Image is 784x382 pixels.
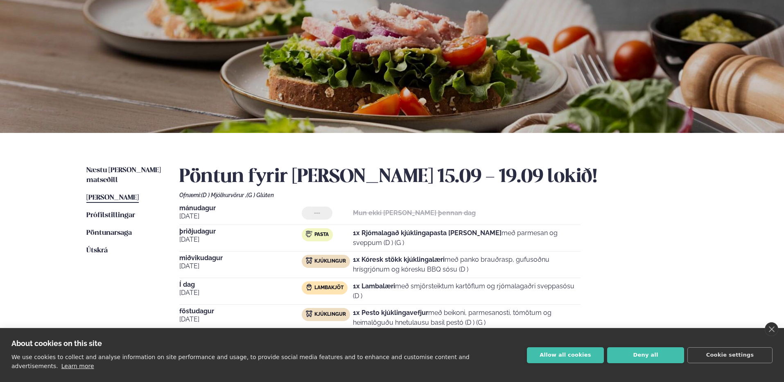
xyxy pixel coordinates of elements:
[306,257,312,264] img: chicken.svg
[179,261,302,271] span: [DATE]
[527,347,604,363] button: Allow all cookies
[179,228,302,235] span: þriðjudagur
[179,205,302,211] span: mánudagur
[86,193,139,203] a: [PERSON_NAME]
[201,192,246,198] span: (D ) Mjólkurvörur ,
[11,339,102,348] strong: About cookies on this site
[353,228,581,248] p: með parmesan og sveppum (D ) (G )
[179,166,698,189] h2: Pöntun fyrir [PERSON_NAME] 15.09 - 19.09 lokið!
[86,229,132,236] span: Pöntunarsaga
[353,282,395,290] strong: 1x Lambalæri
[86,167,161,184] span: Næstu [PERSON_NAME] matseðill
[179,235,302,245] span: [DATE]
[353,256,445,263] strong: 1x Kóresk stökk kjúklingalæri
[179,308,302,315] span: föstudagur
[179,192,698,198] div: Ofnæmi:
[353,229,502,237] strong: 1x Rjómalagað kjúklingapasta [PERSON_NAME]
[179,281,302,288] span: Í dag
[314,258,346,265] span: Kjúklingur
[86,228,132,238] a: Pöntunarsaga
[179,211,302,221] span: [DATE]
[765,322,778,336] a: close
[353,281,581,301] p: með smjörsteiktum kartöflum og rjómalagaðri sveppasósu (D )
[353,308,581,328] p: með beikoni, parmesanosti, tómötum og heimalöguðu hnetulausu basil pestó (D ) (G )
[179,288,302,298] span: [DATE]
[306,310,312,317] img: chicken.svg
[607,347,684,363] button: Deny all
[86,211,135,220] a: Prófílstillingar
[353,255,581,274] p: með panko brauðrasp, gufusoðnu hrísgrjónum og kóresku BBQ sósu (D )
[687,347,773,363] button: Cookie settings
[11,354,470,369] p: We use cookies to collect and analyse information on site performance and usage, to provide socia...
[61,363,94,369] a: Learn more
[86,212,135,219] span: Prófílstillingar
[86,246,108,256] a: Útskrá
[306,284,312,290] img: Lamb.svg
[86,166,163,185] a: Næstu [PERSON_NAME] matseðill
[353,209,476,217] strong: Mun ekki [PERSON_NAME] þennan dag
[314,231,329,238] span: Pasta
[314,311,346,318] span: Kjúklingur
[179,315,302,324] span: [DATE]
[314,210,320,216] span: ---
[314,285,343,291] span: Lambakjöt
[306,231,312,237] img: pasta.svg
[86,194,139,201] span: [PERSON_NAME]
[353,309,428,317] strong: 1x Pesto kjúklingavefjur
[246,192,274,198] span: (G ) Glúten
[179,255,302,261] span: miðvikudagur
[86,247,108,254] span: Útskrá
